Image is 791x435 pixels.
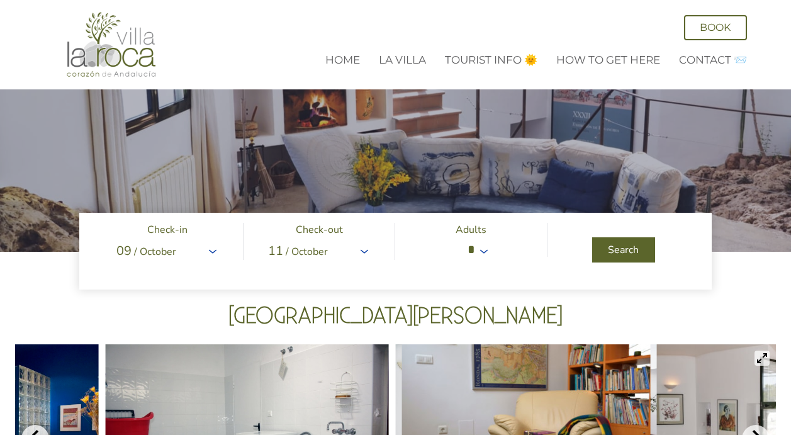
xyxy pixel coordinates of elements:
a: La Villa [379,54,426,66]
a: Tourist Info 🌞 [445,54,537,66]
button: View full-screen [755,351,770,366]
button: Search [592,237,655,263]
a: Home [325,54,360,66]
a: Book [684,15,747,40]
a: How to get here [556,54,660,66]
div: Search [603,245,644,255]
a: Contact 📨 [679,54,747,66]
img: Villa La Roca - A fusion of modern and classical Andalucian architecture [64,11,159,78]
h2: [GEOGRAPHIC_DATA][PERSON_NAME] [15,305,776,329]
